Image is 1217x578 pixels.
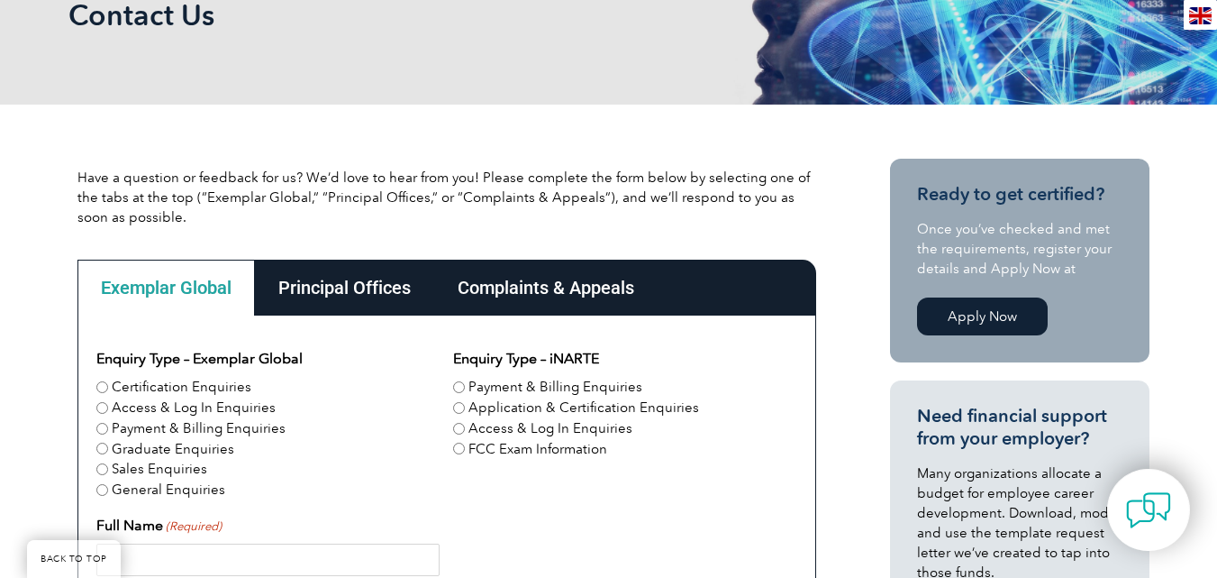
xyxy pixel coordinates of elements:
[96,515,222,537] label: Full Name
[1189,7,1212,24] img: en
[468,398,699,418] label: Application & Certification Enquiries
[434,260,658,316] div: Complaints & Appeals
[112,439,234,460] label: Graduate Enquiries
[112,377,251,398] label: Certification Enquiries
[77,260,255,316] div: Exemplar Global
[96,348,303,370] legend: Enquiry Type – Exemplar Global
[917,219,1122,279] p: Once you’ve checked and met the requirements, register your details and Apply Now at
[468,418,632,439] label: Access & Log In Enquiries
[27,540,121,578] a: BACK TO TOP
[112,418,286,439] label: Payment & Billing Enquiries
[453,348,599,370] legend: Enquiry Type – iNARTE
[255,260,434,316] div: Principal Offices
[112,398,276,418] label: Access & Log In Enquiries
[917,298,1048,335] a: Apply Now
[112,459,207,480] label: Sales Enquiries
[112,480,225,500] label: General Enquiries
[917,405,1122,450] h3: Need financial support from your employer?
[468,377,642,398] label: Payment & Billing Enquiries
[77,168,816,227] p: Have a question or feedback for us? We’d love to hear from you! Please complete the form below by...
[468,439,607,460] label: FCC Exam Information
[1126,488,1171,533] img: contact-chat.png
[164,518,222,536] span: (Required)
[917,183,1122,206] h3: Ready to get certified?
